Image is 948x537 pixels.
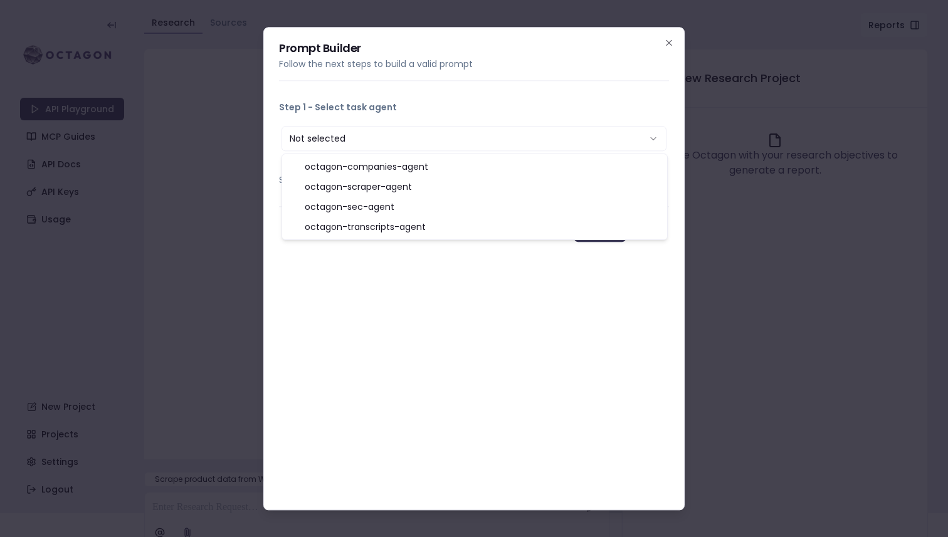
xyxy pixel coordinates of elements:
p: Follow the next steps to build a valid prompt [279,58,669,70]
span: octagon-sec-agent [305,201,394,213]
button: Skip [631,217,669,242]
button: Step 2 - Specify additional options [279,164,669,196]
span: octagon-companies-agent [305,160,428,173]
button: Step 1 - Select task agent [279,91,669,123]
button: Submit [574,217,626,242]
span: octagon-transcripts-agent [305,221,426,233]
div: Step 1 - Select task agent [279,123,669,154]
h2: Prompt Builder [279,43,669,54]
span: octagon-scraper-agent [305,180,412,193]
